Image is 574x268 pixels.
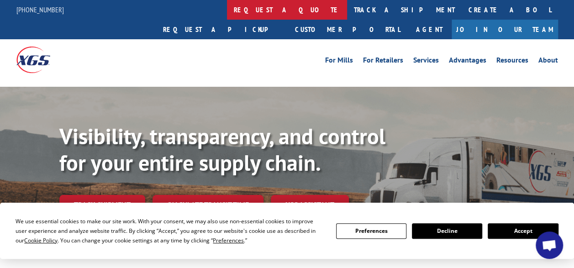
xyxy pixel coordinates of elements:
a: Resources [496,57,528,67]
a: Open chat [536,231,563,259]
a: Join Our Team [452,20,558,39]
a: XGS ASSISTANT [271,195,349,215]
a: Services [413,57,439,67]
a: Advantages [449,57,486,67]
a: Customer Portal [288,20,407,39]
a: About [538,57,558,67]
a: [PHONE_NUMBER] [16,5,64,14]
button: Decline [412,223,482,239]
a: For Retailers [363,57,403,67]
a: Request a pickup [156,20,288,39]
a: For Mills [325,57,353,67]
span: Cookie Policy [24,236,58,244]
a: Agent [407,20,452,39]
button: Accept [488,223,558,239]
span: Preferences [213,236,244,244]
a: Track shipment [59,195,145,214]
div: We use essential cookies to make our site work. With your consent, we may also use non-essential ... [16,216,325,245]
a: Calculate transit time [153,195,263,215]
b: Visibility, transparency, and control for your entire supply chain. [59,122,385,177]
button: Preferences [336,223,406,239]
